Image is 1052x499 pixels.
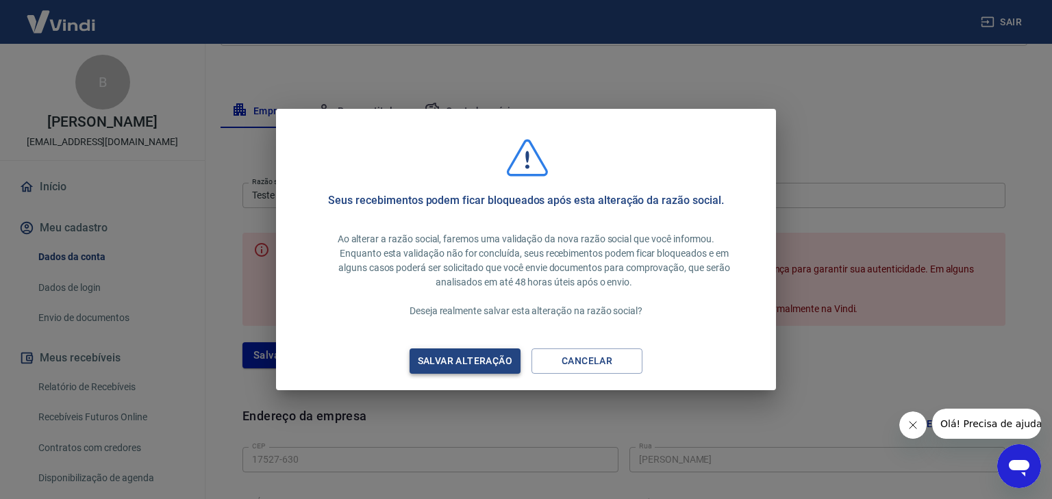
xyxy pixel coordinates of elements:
[997,444,1041,488] iframe: Botão para abrir a janela de mensagens
[322,232,729,318] p: Ao alterar a razão social, faremos uma validação da nova razão social que você informou. Enquanto...
[531,348,642,374] button: Cancelar
[401,353,529,370] div: Salvar alteração
[328,194,723,207] h5: Seus recebimentos podem ficar bloqueados após esta alteração da razão social.
[932,409,1041,439] iframe: Mensagem da empresa
[899,411,927,439] iframe: Fechar mensagem
[410,348,521,374] button: Salvar alteração
[8,10,115,21] span: Olá! Precisa de ajuda?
